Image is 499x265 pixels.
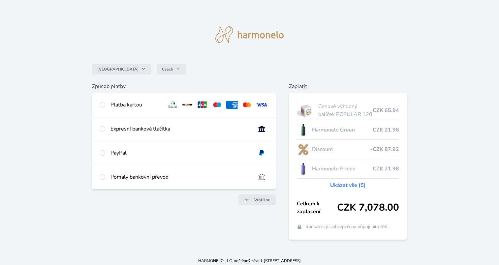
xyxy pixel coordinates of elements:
[167,101,179,109] img: diners.svg
[318,103,373,118] span: Cenově výhodný balíček POPULAR 120
[97,67,139,72] span: [GEOGRAPHIC_DATA]
[312,165,373,173] span: Harmonelo Probio
[289,82,407,90] h6: Zaplatit
[241,101,253,109] img: mc.svg
[196,101,208,109] img: jcb.svg
[110,125,250,133] div: Expresní banková tlačítka
[312,145,370,153] span: Discount
[305,223,389,230] span: Transakce je zabezpečena připojením SSL
[162,67,173,72] span: Czech
[337,202,399,214] span: CZK 7,078.00
[110,101,162,109] div: Platba kartou
[373,126,399,134] span: CZK 21.98
[330,181,366,189] a: Ukázat vše (5)
[312,126,373,134] span: Harmonelo Green
[110,173,250,181] div: Pomalý bankovní převod
[92,82,276,90] h6: Způsob platby
[157,64,186,74] button: Czech
[256,101,268,109] img: visa.svg
[256,173,268,181] img: bankTransfer_IBAN.svg
[226,101,238,109] img: amex.svg
[256,125,268,133] img: onlineBanking_CZ.svg
[373,165,399,173] span: CZK 21.98
[110,149,250,157] div: PayPal
[238,194,276,205] a: Vrátit se
[297,141,309,158] img: discount-lo.png
[181,101,194,109] img: discover.svg
[297,122,309,138] img: CLEAN_GREEN_se_stinem_x-lo.jpg
[256,149,268,157] img: paypal.svg
[211,101,223,109] img: maestro.svg
[92,64,151,74] button: [GEOGRAPHIC_DATA]
[215,26,284,43] img: logo.svg
[297,200,337,216] span: Celkem k zaplacení
[370,145,399,153] span: -CZK 87.92
[254,197,270,202] span: Vrátit se
[297,161,309,177] img: CLEAN_PROBIO_se_stinem_x-lo.jpg
[373,106,399,114] span: CZK 65.94
[297,102,316,119] img: popular.jpg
